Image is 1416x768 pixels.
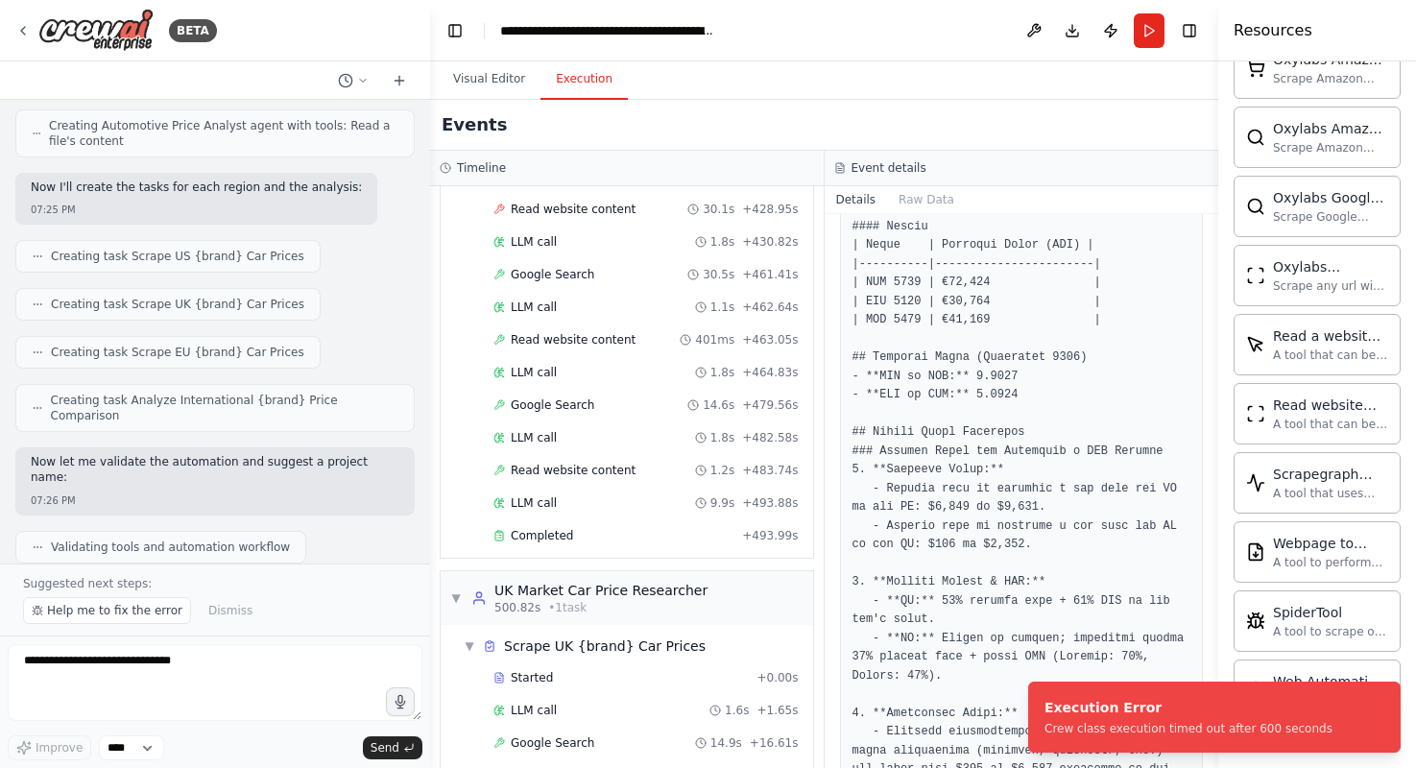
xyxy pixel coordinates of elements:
span: Creating task Scrape UK {brand} Car Prices [51,297,304,312]
div: UK Market Car Price Researcher [494,581,708,600]
button: Details [825,186,888,213]
span: 401ms [695,332,734,348]
div: Oxylabs Google Search Scraper tool [1273,188,1388,207]
img: ScrapeElementFromWebsiteTool [1246,335,1265,354]
span: Dismiss [208,603,252,618]
span: + 462.64s [742,300,798,315]
div: 07:25 PM [31,203,362,217]
div: Scrape any url with Oxylabs Universal Scraper [1273,278,1388,294]
span: Read website content [511,202,636,217]
img: Logo [38,9,154,52]
span: ▼ [450,590,462,606]
span: LLM call [511,495,557,511]
span: 1.8s [710,365,734,380]
span: Creating task Scrape US {brand} Car Prices [51,249,304,264]
button: Visual Editor [438,60,540,100]
span: 500.82s [494,600,540,615]
span: 1.8s [710,430,734,445]
span: ▼ [464,638,475,654]
span: Send [371,740,399,756]
img: SpiderTool [1246,612,1265,631]
div: A tool that can be used to read a website content. [1273,348,1388,363]
span: Completed [511,528,573,543]
img: OxylabsAmazonSearchScraperTool [1246,128,1265,147]
span: Validating tools and automation workflow [51,540,290,555]
span: + 479.56s [742,397,798,413]
div: Oxylabs Universal Scraper tool [1273,257,1388,276]
span: Creating task Scrape EU {brand} Car Prices [51,345,304,360]
div: Read a website content [1273,326,1388,346]
div: Webpage to Markdown [1273,534,1388,553]
h4: Resources [1234,19,1312,42]
h3: Timeline [457,160,506,176]
button: Hide right sidebar [1176,17,1203,44]
span: Read website content [511,332,636,348]
span: 1.1s [710,300,734,315]
button: Help me to fix the error [23,597,191,624]
span: + 483.74s [742,463,798,478]
div: A tool that can be used to read a website content. [1273,417,1388,432]
span: + 482.58s [742,430,798,445]
div: A tool to scrape or crawl a website and return LLM-ready content. [1273,624,1388,639]
span: + 493.88s [742,495,798,511]
button: Improve [8,735,91,760]
img: ScrapegraphScrapeTool [1246,473,1265,492]
div: Scrape Amazon product pages with Oxylabs Amazon Product Scraper [1273,71,1388,86]
p: Suggested next steps: [23,576,407,591]
span: LLM call [511,234,557,250]
button: Switch to previous chat [330,69,376,92]
span: + 461.41s [742,267,798,282]
span: LLM call [511,365,557,380]
span: + 1.65s [756,703,798,718]
span: • 1 task [548,600,587,615]
div: SpiderTool [1273,603,1388,622]
span: LLM call [511,703,557,718]
div: Read website content [1273,396,1388,415]
img: OxylabsAmazonProductScraperTool [1246,59,1265,78]
div: Scrapegraph website scraper [1273,465,1388,484]
span: Creating task Analyze International {brand} Price Comparison [51,393,398,423]
span: Google Search [511,397,594,413]
span: LLM call [511,300,557,315]
span: LLM call [511,430,557,445]
div: BETA [169,19,217,42]
span: + 0.00s [756,670,798,685]
img: OxylabsUniversalScraperTool [1246,266,1265,285]
button: Click to speak your automation idea [386,687,415,716]
span: + 428.95s [742,202,798,217]
span: Creating Automotive Price Analyst agent with tools: Read a file's content [49,118,398,149]
span: Help me to fix the error [47,603,182,618]
span: 1.2s [710,463,734,478]
span: 30.1s [703,202,734,217]
h2: Events [442,111,507,138]
button: Execution [540,60,628,100]
div: Scrape UK {brand} Car Prices [504,636,706,656]
div: A tool to perform convert a webpage to markdown to make it easier for LLMs to understand [1273,555,1388,570]
img: SerplyWebpageToMarkdownTool [1246,542,1265,562]
span: Google Search [511,267,594,282]
button: Dismiss [199,597,262,624]
p: Now let me validate the automation and suggest a project name: [31,455,399,485]
button: Raw Data [887,186,966,213]
button: Hide left sidebar [442,17,468,44]
img: OxylabsGoogleSearchScraperTool [1246,197,1265,216]
div: Oxylabs Amazon Search Scraper tool [1273,119,1388,138]
div: A tool that uses Scrapegraph AI to intelligently scrape website content. [1273,486,1388,501]
span: + 463.05s [742,332,798,348]
span: 1.6s [725,703,749,718]
span: + 16.61s [750,735,799,751]
span: 14.6s [703,397,734,413]
button: Send [363,736,422,759]
button: Start a new chat [384,69,415,92]
span: 14.9s [710,735,742,751]
div: Crew class execution timed out after 600 seconds [1044,721,1332,736]
span: Read website content [511,463,636,478]
span: Improve [36,740,83,756]
span: 1.8s [710,234,734,250]
img: ScrapeWebsiteTool [1246,404,1265,423]
nav: breadcrumb [500,21,716,40]
span: + 493.99s [742,528,798,543]
span: + 430.82s [742,234,798,250]
h3: Event details [852,160,926,176]
span: 30.5s [703,267,734,282]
